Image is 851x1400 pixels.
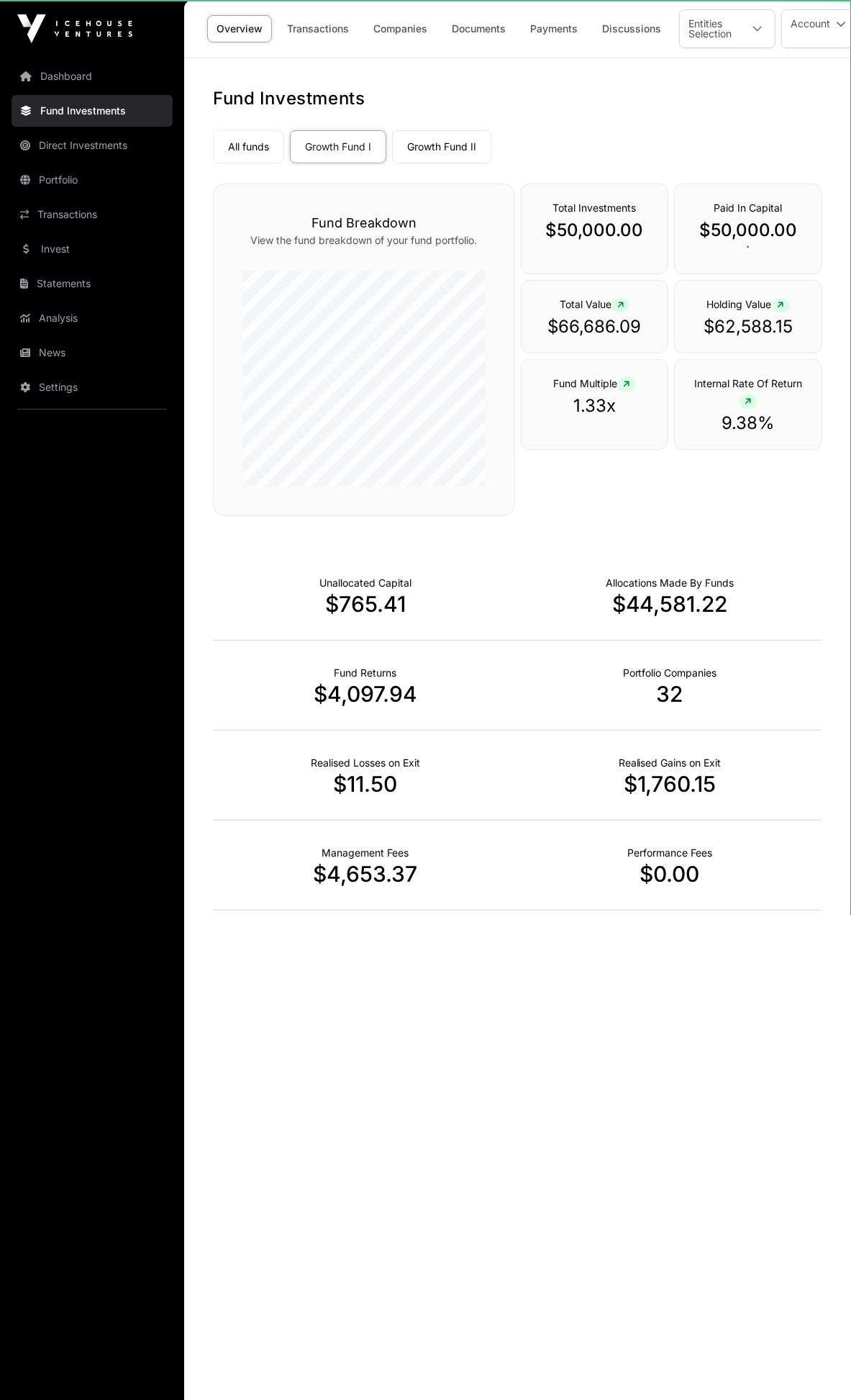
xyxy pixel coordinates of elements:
[442,15,515,42] a: Documents
[12,302,173,334] a: Analysis
[12,199,173,230] a: Transactions
[674,184,822,274] div: `
[242,233,486,248] p: View the fund breakdown of your fund portfolio.
[319,576,411,590] p: Cash not yet allocated
[242,213,486,233] h3: Fund Breakdown
[536,394,654,417] p: 1.33x
[213,861,518,887] p: $4,653.37
[213,681,518,707] p: $4,097.94
[12,130,173,161] a: Direct Investments
[627,846,712,860] p: Fund Performance Fees (Carry) incurred to date
[619,756,722,770] p: Net Realised on Positive Exits
[278,15,358,42] a: Transactions
[680,10,740,48] div: Entities Selection
[779,1331,851,1400] iframe: Chat Widget
[521,15,587,42] a: Payments
[322,846,409,860] p: Fund Management Fees incurred to date
[207,15,272,42] a: Overview
[213,591,518,617] p: $765.41
[554,377,636,389] span: Fund Multiple
[623,666,717,680] p: Number of Companies Deployed Into
[689,315,807,338] p: $62,588.15
[560,298,629,310] span: Total Value
[213,87,822,110] h1: Fund Investments
[606,576,734,590] p: Capital Deployed Into Companies
[392,130,491,163] a: Growth Fund II
[707,298,790,310] span: Holding Value
[689,219,807,242] p: $50,000.00
[213,771,518,797] p: $11.50
[12,268,173,299] a: Statements
[553,202,637,214] span: Total Investments
[689,412,807,435] p: 9.38%
[518,591,823,617] p: $44,581.22
[311,756,420,770] p: Net Realised on Negative Exits
[536,219,654,242] p: $50,000.00
[536,315,654,338] p: $66,686.09
[12,164,173,196] a: Portfolio
[334,666,396,680] p: Realised Returns from Funds
[364,15,437,42] a: Companies
[12,60,173,92] a: Dashboard
[12,371,173,403] a: Settings
[290,130,386,163] a: Growth Fund I
[213,130,284,163] a: All funds
[12,337,173,369] a: News
[714,202,783,214] span: Paid In Capital
[12,233,173,265] a: Invest
[12,95,173,127] a: Fund Investments
[694,377,802,407] span: Internal Rate Of Return
[518,681,823,707] p: 32
[593,15,670,42] a: Discussions
[518,771,823,797] p: $1,760.15
[17,14,132,43] img: Icehouse Ventures Logo
[518,861,823,887] p: $0.00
